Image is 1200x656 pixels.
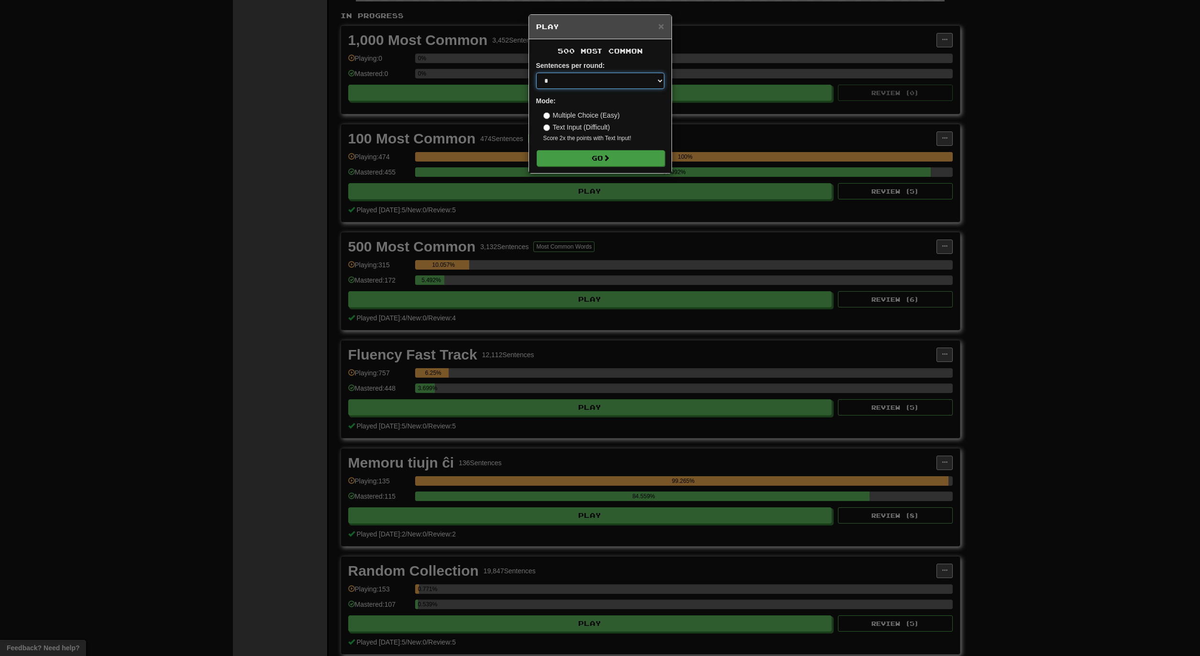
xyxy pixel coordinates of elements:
[543,110,620,120] label: Multiple Choice (Easy)
[543,112,550,119] input: Multiple Choice (Easy)
[558,47,643,55] span: 500 Most Common
[536,61,605,70] label: Sentences per round:
[658,21,664,31] button: Close
[543,134,664,142] small: Score 2x the points with Text Input !
[543,124,550,131] input: Text Input (Difficult)
[658,21,664,32] span: ×
[543,122,610,132] label: Text Input (Difficult)
[536,97,556,105] strong: Mode:
[537,150,665,166] button: Go
[536,22,664,32] h5: Play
